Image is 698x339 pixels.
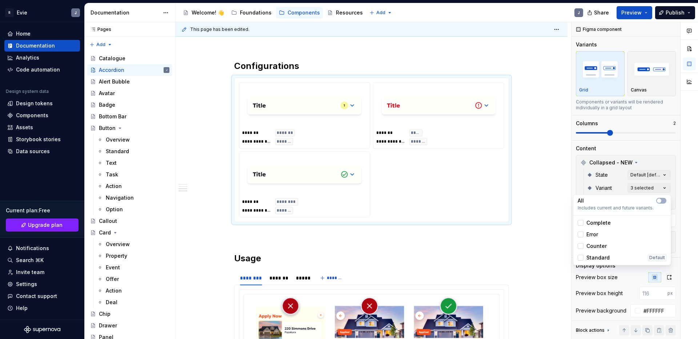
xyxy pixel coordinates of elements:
[578,231,598,238] div: Error
[578,197,584,204] p: All
[586,254,610,261] span: Standard
[578,205,666,211] span: Includes current and future variants.
[578,254,610,261] div: Standard
[586,231,598,238] span: Error
[648,254,666,261] div: Default
[578,242,607,250] div: Counter
[586,219,611,226] span: Complete
[578,219,611,226] div: Complete
[586,242,607,250] span: Counter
